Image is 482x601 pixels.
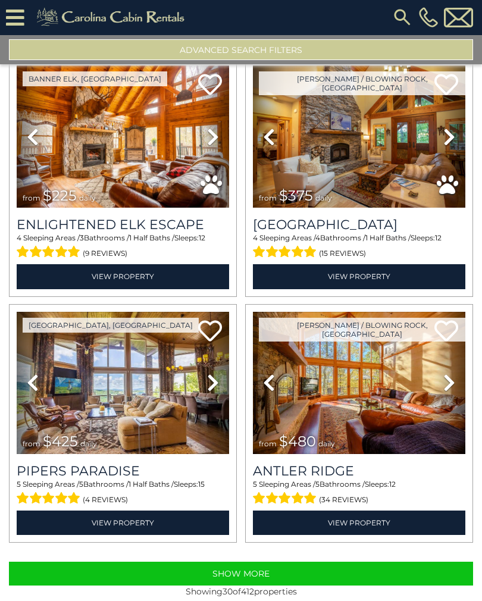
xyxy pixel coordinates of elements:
button: Show More [9,562,473,586]
span: 30 [223,587,233,597]
span: from [23,194,40,203]
span: 12 [199,234,205,243]
span: 1 Half Baths / [365,234,411,243]
span: $225 [43,187,77,205]
div: Sleeping Areas / Bathrooms / Sleeps: [17,480,229,508]
span: 4 [315,234,320,243]
span: 5 [17,480,21,489]
span: (9 reviews) [83,246,127,262]
a: [PHONE_NUMBER] [416,8,441,28]
span: 15 [198,480,205,489]
span: daily [318,440,335,449]
img: thumbnail_163269168.jpeg [253,66,465,208]
span: 1 Half Baths / [129,234,174,243]
a: View Property [17,511,229,536]
span: (15 reviews) [319,246,366,262]
span: daily [80,440,97,449]
span: $480 [279,433,316,450]
a: Antler Ridge [253,464,465,480]
img: thumbnail_166630216.jpeg [17,312,229,455]
a: Enlightened Elk Escape [17,217,229,233]
img: thumbnail_164433091.jpeg [17,66,229,208]
a: View Property [17,265,229,289]
img: thumbnail_163267178.jpeg [253,312,465,455]
p: Showing of properties [9,586,473,598]
span: 3 [80,234,84,243]
span: 4 [17,234,21,243]
span: from [259,440,277,449]
span: 12 [389,480,396,489]
span: $375 [279,187,313,205]
span: daily [315,194,332,203]
a: [PERSON_NAME] / Blowing Rock, [GEOGRAPHIC_DATA] [259,318,465,342]
a: Add to favorites [198,320,222,345]
span: (4 reviews) [83,493,128,508]
a: Banner Elk, [GEOGRAPHIC_DATA] [23,72,167,87]
div: Sleeping Areas / Bathrooms / Sleeps: [253,480,465,508]
span: 5 [315,480,320,489]
span: (34 reviews) [319,493,368,508]
button: Advanced Search Filters [9,40,473,61]
span: 4 [253,234,258,243]
span: 5 [253,480,257,489]
img: Khaki-logo.png [30,6,195,30]
span: 12 [435,234,442,243]
a: [GEOGRAPHIC_DATA], [GEOGRAPHIC_DATA] [23,318,199,333]
a: [PERSON_NAME] / Blowing Rock, [GEOGRAPHIC_DATA] [259,72,465,96]
h3: Mountain Song Lodge [253,217,465,233]
span: $425 [43,433,78,450]
a: [GEOGRAPHIC_DATA] [253,217,465,233]
a: Pipers Paradise [17,464,229,480]
span: 412 [241,587,254,597]
a: View Property [253,511,465,536]
img: search-regular.svg [392,7,413,29]
a: Add to favorites [198,73,222,99]
span: 1 Half Baths / [129,480,174,489]
a: View Property [253,265,465,289]
div: Sleeping Areas / Bathrooms / Sleeps: [17,233,229,262]
span: 5 [79,480,83,489]
span: from [23,440,40,449]
span: from [259,194,277,203]
div: Sleeping Areas / Bathrooms / Sleeps: [253,233,465,262]
span: daily [79,194,96,203]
